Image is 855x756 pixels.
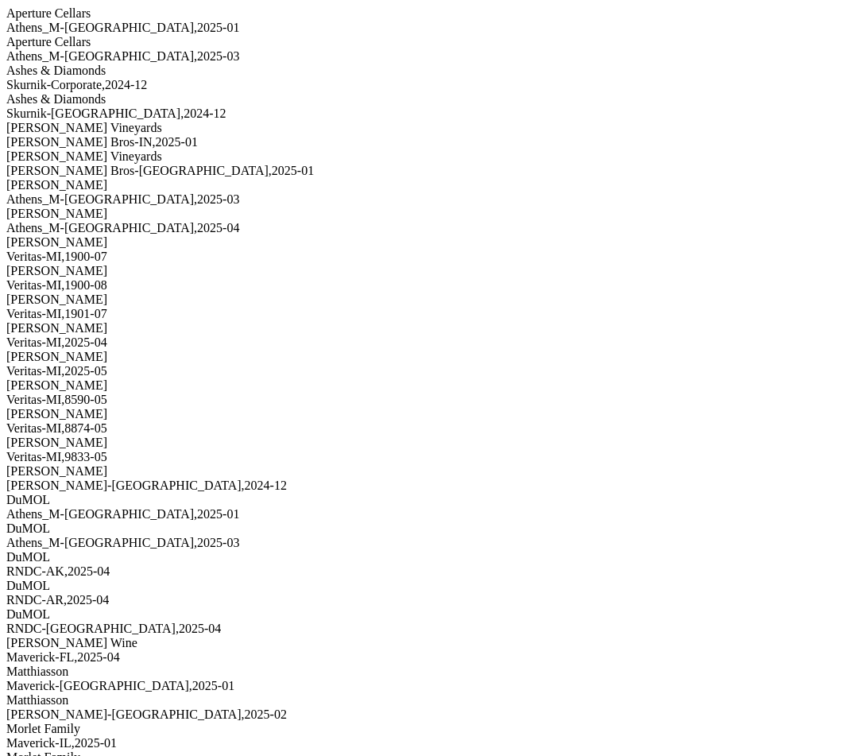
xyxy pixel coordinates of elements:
[6,264,849,278] div: [PERSON_NAME]
[6,665,849,679] div: Matthiasson
[6,736,849,750] div: Maverick-IL , 2025 - 01
[6,35,849,49] div: Aperture Cellars
[6,650,849,665] div: Maverick-FL , 2025 - 04
[6,364,849,378] div: Veritas-MI , 2025 - 05
[6,64,849,78] div: Ashes & Diamonds
[6,708,849,722] div: [PERSON_NAME]-[GEOGRAPHIC_DATA] , 2025 - 02
[6,6,849,21] div: Aperture Cellars
[6,164,849,178] div: [PERSON_NAME] Bros-[GEOGRAPHIC_DATA] , 2025 - 01
[6,393,849,407] div: Veritas-MI , 8590 - 05
[6,593,849,607] div: RNDC-AR , 2025 - 04
[6,521,849,536] div: DuMOL
[6,92,849,107] div: Ashes & Diamonds
[6,135,849,149] div: [PERSON_NAME] Bros-IN , 2025 - 01
[6,78,849,92] div: Skurnik-Corporate , 2024 - 12
[6,636,849,650] div: [PERSON_NAME] Wine
[6,21,849,35] div: Athens_M-[GEOGRAPHIC_DATA] , 2025 - 01
[6,579,849,593] div: DuMOL
[6,207,849,221] div: [PERSON_NAME]
[6,507,849,521] div: Athens_M-[GEOGRAPHIC_DATA] , 2025 - 01
[6,464,849,479] div: [PERSON_NAME]
[6,192,849,207] div: Athens_M-[GEOGRAPHIC_DATA] , 2025 - 03
[6,278,849,293] div: Veritas-MI , 1900 - 08
[6,335,849,350] div: Veritas-MI , 2025 - 04
[6,693,849,708] div: Matthiasson
[6,178,849,192] div: [PERSON_NAME]
[6,250,849,264] div: Veritas-MI , 1900 - 07
[6,436,849,450] div: [PERSON_NAME]
[6,378,849,393] div: [PERSON_NAME]
[6,307,849,321] div: Veritas-MI , 1901 - 07
[6,622,849,636] div: RNDC-[GEOGRAPHIC_DATA] , 2025 - 04
[6,293,849,307] div: [PERSON_NAME]
[6,722,849,736] div: Morlet Family
[6,49,849,64] div: Athens_M-[GEOGRAPHIC_DATA] , 2025 - 03
[6,421,849,436] div: Veritas-MI , 8874 - 05
[6,107,849,121] div: Skurnik-[GEOGRAPHIC_DATA] , 2024 - 12
[6,536,849,550] div: Athens_M-[GEOGRAPHIC_DATA] , 2025 - 03
[6,149,849,164] div: [PERSON_NAME] Vineyards
[6,350,849,364] div: [PERSON_NAME]
[6,221,849,235] div: Athens_M-[GEOGRAPHIC_DATA] , 2025 - 04
[6,235,849,250] div: [PERSON_NAME]
[6,564,849,579] div: RNDC-AK , 2025 - 04
[6,679,849,693] div: Maverick-[GEOGRAPHIC_DATA] , 2025 - 01
[6,321,849,335] div: [PERSON_NAME]
[6,607,849,622] div: DuMOL
[6,479,849,493] div: [PERSON_NAME]-[GEOGRAPHIC_DATA] , 2024 - 12
[6,450,849,464] div: Veritas-MI , 9833 - 05
[6,407,849,421] div: [PERSON_NAME]
[6,121,849,135] div: [PERSON_NAME] Vineyards
[6,493,849,507] div: DuMOL
[6,550,849,564] div: DuMOL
